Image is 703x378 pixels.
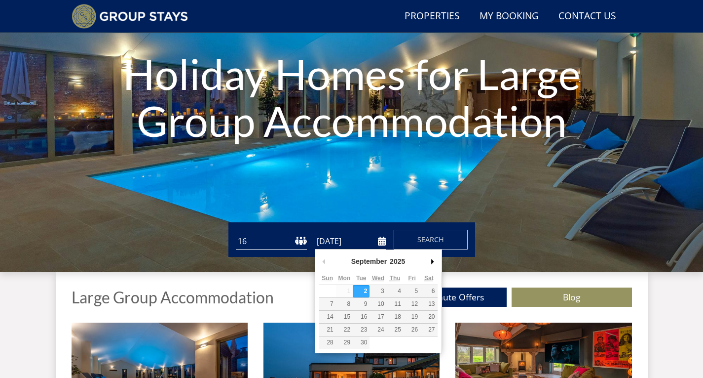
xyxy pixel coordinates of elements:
[370,324,386,336] button: 24
[424,275,434,282] abbr: Saturday
[322,275,333,282] abbr: Sunday
[401,5,464,28] a: Properties
[353,298,370,310] button: 9
[370,285,386,297] button: 3
[555,5,620,28] a: Contact Us
[353,311,370,323] button: 16
[387,324,404,336] button: 25
[387,285,404,297] button: 4
[394,230,468,250] button: Search
[390,275,401,282] abbr: Thursday
[336,298,353,310] button: 8
[336,336,353,349] button: 29
[370,311,386,323] button: 17
[370,298,386,310] button: 10
[106,31,598,163] h1: Holiday Homes for Large Group Accommodation
[72,289,274,306] h1: Large Group Accommodation
[417,235,444,244] span: Search
[353,324,370,336] button: 23
[319,254,329,269] button: Previous Month
[72,4,188,29] img: Group Stays
[388,254,407,269] div: 2025
[353,336,370,349] button: 30
[512,288,632,307] a: Blog
[404,324,420,336] button: 26
[387,298,404,310] button: 11
[428,254,438,269] button: Next Month
[315,233,386,250] input: Arrival Date
[404,285,420,297] button: 5
[336,311,353,323] button: 15
[336,324,353,336] button: 22
[319,298,336,310] button: 7
[319,311,336,323] button: 14
[319,336,336,349] button: 28
[372,275,384,282] abbr: Wednesday
[404,311,420,323] button: 19
[476,5,543,28] a: My Booking
[404,298,420,310] button: 12
[420,324,437,336] button: 27
[420,298,437,310] button: 13
[350,254,388,269] div: September
[408,275,415,282] abbr: Friday
[356,275,366,282] abbr: Tuesday
[319,324,336,336] button: 21
[386,288,507,307] a: Last Minute Offers
[387,311,404,323] button: 18
[353,285,370,297] button: 2
[338,275,351,282] abbr: Monday
[420,285,437,297] button: 6
[420,311,437,323] button: 20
